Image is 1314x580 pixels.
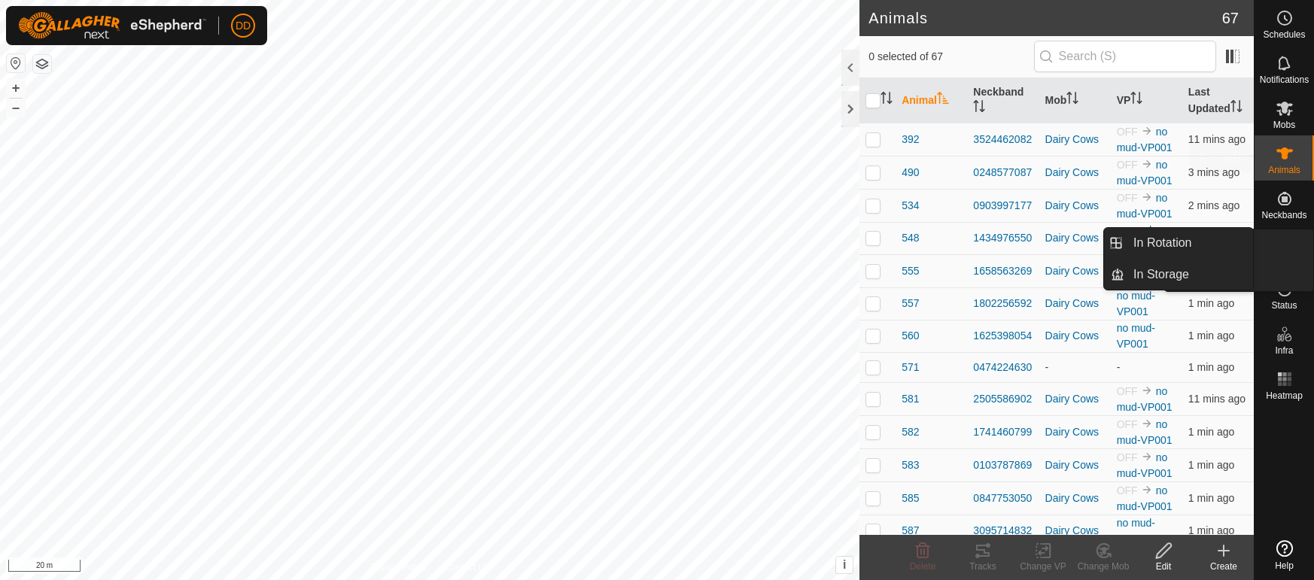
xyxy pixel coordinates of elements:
[1255,534,1314,576] a: Help
[1117,126,1138,138] span: OFF
[1045,132,1105,147] div: Dairy Cows
[445,560,489,574] a: Contact Us
[33,55,51,73] button: Map Layers
[1045,424,1105,440] div: Dairy Cows
[1133,266,1189,284] span: In Storage
[1133,560,1194,573] div: Edit
[902,457,919,473] span: 583
[843,558,846,571] span: i
[1117,126,1173,153] a: no mud-VP001
[973,230,1033,246] div: 1434976550
[1045,490,1105,506] div: Dairy Cows
[902,424,919,440] span: 582
[1141,418,1153,430] img: to
[973,328,1033,344] div: 1625398054
[1188,426,1234,438] span: 30 Sept 2025, 6:12 pm
[896,78,967,123] th: Animal
[1188,361,1234,373] span: 30 Sept 2025, 6:12 pm
[902,296,919,311] span: 557
[902,490,919,506] span: 585
[1104,228,1253,258] li: In Rotation
[1045,328,1105,344] div: Dairy Cows
[18,12,206,39] img: Gallagher Logo
[973,102,985,114] p-sorticon: Activate to sort
[836,557,853,573] button: i
[1188,524,1234,536] span: 30 Sept 2025, 6:12 pm
[973,490,1033,506] div: 0847753050
[973,132,1033,147] div: 3524462082
[868,49,1033,65] span: 0 selected of 67
[902,165,919,181] span: 490
[973,457,1033,473] div: 0103787869
[973,296,1033,311] div: 1802256592
[1275,561,1294,570] span: Help
[1045,360,1105,375] div: -
[902,360,919,375] span: 571
[1117,192,1138,204] span: OFF
[973,263,1033,279] div: 1658563269
[973,360,1033,375] div: 0474224630
[902,328,919,344] span: 560
[1188,133,1246,145] span: 30 Sept 2025, 6:02 pm
[1182,78,1254,123] th: Last Updated
[236,18,251,34] span: DD
[1188,199,1239,211] span: 30 Sept 2025, 6:11 pm
[973,165,1033,181] div: 0248577087
[1117,484,1138,496] span: OFF
[973,198,1033,214] div: 0903997177
[1188,459,1234,471] span: 30 Sept 2025, 6:11 pm
[1261,211,1306,220] span: Neckbands
[1124,228,1253,258] a: In Rotation
[7,54,25,72] button: Reset Map
[1268,165,1300,175] span: Animals
[1117,224,1155,252] a: no mud-VP001
[1034,41,1216,72] input: Search (S)
[1273,120,1295,129] span: Mobs
[902,523,919,539] span: 587
[1188,297,1234,309] span: 30 Sept 2025, 6:12 pm
[1117,517,1155,545] a: no mud-VP001
[1222,7,1239,29] span: 67
[1117,418,1138,430] span: OFF
[1117,361,1121,373] app-display-virtual-paddock-transition: -
[1117,385,1138,397] span: OFF
[1066,94,1078,106] p-sorticon: Activate to sort
[902,263,919,279] span: 555
[7,99,25,117] button: –
[1271,301,1297,310] span: Status
[1188,393,1246,405] span: 30 Sept 2025, 6:02 pm
[1117,192,1173,220] a: no mud-VP001
[1045,296,1105,311] div: Dairy Cows
[1188,166,1239,178] span: 30 Sept 2025, 6:10 pm
[868,9,1222,27] h2: Animals
[1117,418,1173,446] a: no mud-VP001
[973,391,1033,407] div: 2505586902
[953,560,1013,573] div: Tracks
[973,523,1033,539] div: 3095714832
[1266,391,1303,400] span: Heatmap
[1073,560,1133,573] div: Change Mob
[1141,125,1153,137] img: to
[1013,560,1073,573] div: Change VP
[910,561,936,572] span: Delete
[1117,159,1138,171] span: OFF
[973,424,1033,440] div: 1741460799
[370,560,427,574] a: Privacy Policy
[1117,451,1138,463] span: OFF
[1117,159,1173,187] a: no mud-VP001
[1141,451,1153,463] img: to
[1188,492,1234,504] span: 30 Sept 2025, 6:12 pm
[1130,94,1142,106] p-sorticon: Activate to sort
[1188,329,1234,342] span: 30 Sept 2025, 6:12 pm
[1045,230,1105,246] div: Dairy Cows
[1141,158,1153,170] img: to
[1045,263,1105,279] div: Dairy Cows
[1111,78,1182,123] th: VP
[1045,165,1105,181] div: Dairy Cows
[1194,560,1254,573] div: Create
[1117,385,1173,413] a: no mud-VP001
[1141,191,1153,203] img: to
[1275,346,1293,355] span: Infra
[1045,391,1105,407] div: Dairy Cows
[1117,451,1173,479] a: no mud-VP001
